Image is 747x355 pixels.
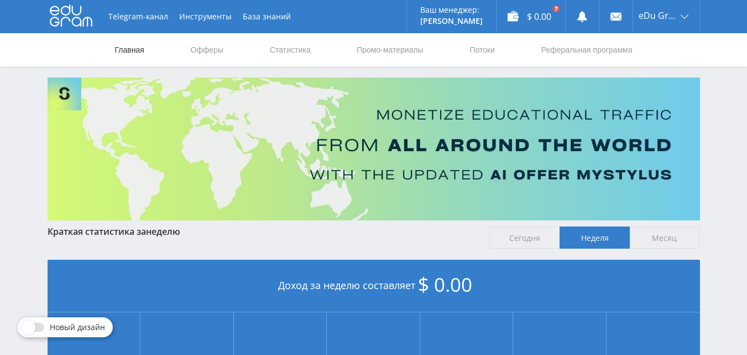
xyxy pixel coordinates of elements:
span: Новый дизайн [50,323,105,332]
a: Главная [114,33,145,66]
p: Ваш менеджер: [420,6,483,14]
a: Статистика [269,33,312,66]
a: Потоки [468,33,496,66]
div: Доход за неделю составляет [48,260,700,312]
a: Промо-материалы [356,33,424,66]
a: Офферы [190,33,225,66]
span: $ 0.00 [418,271,472,297]
a: Реферальная программа [540,33,634,66]
span: Месяц [630,227,700,249]
p: [PERSON_NAME] [420,17,483,25]
span: Сегодня [489,227,560,249]
img: Banner [48,78,700,220]
span: Неделя [560,227,630,249]
span: eDu Group [639,11,677,20]
span: неделю [146,225,180,238]
div: Краткая статистика за [48,227,479,236]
